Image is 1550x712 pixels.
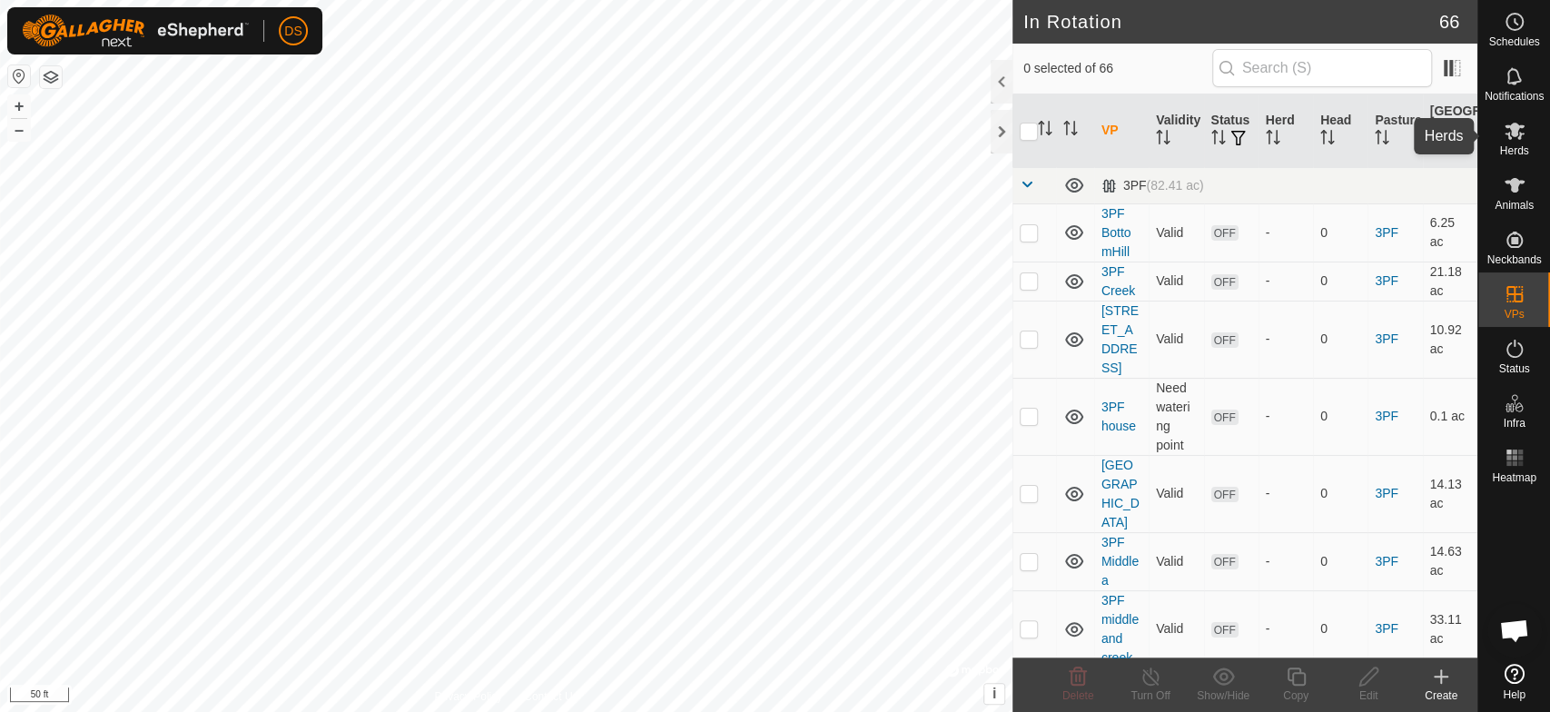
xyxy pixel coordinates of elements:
div: 3PF [1101,178,1204,193]
span: Notifications [1485,91,1544,102]
th: VP [1094,94,1149,168]
a: 3PF Creek [1101,264,1135,298]
span: Schedules [1488,36,1539,47]
div: - [1266,484,1306,503]
div: Turn Off [1114,687,1187,704]
span: Status [1498,363,1529,374]
button: Map Layers [40,66,62,88]
div: - [1266,272,1306,291]
td: 0 [1313,532,1367,590]
td: 0 [1313,455,1367,532]
a: Help [1478,657,1550,707]
button: + [8,95,30,117]
button: – [8,119,30,141]
a: 3PF [1375,225,1398,240]
a: 3PF [1375,409,1398,423]
span: Help [1503,689,1525,700]
span: OFF [1211,332,1239,348]
td: 0 [1313,590,1367,667]
th: Head [1313,94,1367,168]
a: 3PF [1375,621,1398,636]
th: [GEOGRAPHIC_DATA] Area [1423,94,1477,168]
a: 3PF [1375,273,1398,288]
button: i [984,684,1004,704]
div: - [1266,223,1306,242]
span: i [992,686,996,701]
a: 3PF [1375,554,1398,569]
a: Privacy Policy [434,688,502,705]
input: Search (S) [1212,49,1432,87]
p-sorticon: Activate to sort [1156,133,1170,147]
div: Show/Hide [1187,687,1259,704]
td: 14.63 ac [1423,532,1477,590]
a: 3PF BottomHill [1101,206,1131,259]
td: Need watering point [1149,378,1203,455]
td: Valid [1149,301,1203,378]
div: Edit [1332,687,1405,704]
td: 0 [1313,301,1367,378]
img: Gallagher Logo [22,15,249,47]
td: 10.92 ac [1423,301,1477,378]
span: 0 selected of 66 [1023,59,1212,78]
span: Animals [1495,200,1534,211]
td: 14.13 ac [1423,455,1477,532]
td: 0 [1313,203,1367,262]
div: - [1266,407,1306,426]
td: 33.11 ac [1423,590,1477,667]
a: 3PF Middle a [1101,535,1139,588]
div: Copy [1259,687,1332,704]
span: Delete [1062,689,1094,702]
p-sorticon: Activate to sort [1038,124,1052,138]
div: - [1266,552,1306,571]
td: 0 [1313,262,1367,301]
td: 21.18 ac [1423,262,1477,301]
th: Status [1204,94,1259,168]
span: OFF [1211,487,1239,502]
span: OFF [1211,622,1239,638]
th: Validity [1149,94,1203,168]
span: Neckbands [1486,254,1541,265]
span: VPs [1504,309,1524,320]
p-sorticon: Activate to sort [1266,133,1280,147]
div: - [1266,619,1306,638]
a: Contact Us [524,688,578,705]
span: 66 [1439,8,1459,35]
th: Herd [1259,94,1313,168]
h2: In Rotation [1023,11,1439,33]
a: 3PF [1375,486,1398,500]
p-sorticon: Activate to sort [1063,124,1078,138]
td: Valid [1149,532,1203,590]
span: OFF [1211,554,1239,569]
span: DS [284,22,301,41]
span: (82.41 ac) [1147,178,1204,193]
a: [GEOGRAPHIC_DATA] [1101,458,1140,529]
div: - [1266,330,1306,349]
span: OFF [1211,410,1239,425]
p-sorticon: Activate to sort [1211,133,1226,147]
div: Create [1405,687,1477,704]
td: Valid [1149,262,1203,301]
span: Heatmap [1492,472,1536,483]
button: Reset Map [8,65,30,87]
span: Herds [1499,145,1528,156]
th: Pasture [1367,94,1422,168]
span: OFF [1211,225,1239,241]
span: Infra [1503,418,1525,429]
td: Valid [1149,590,1203,667]
p-sorticon: Activate to sort [1430,143,1445,157]
td: 6.25 ac [1423,203,1477,262]
span: OFF [1211,274,1239,290]
a: 3PF [1375,331,1398,346]
a: 3PF house [1101,400,1136,433]
p-sorticon: Activate to sort [1375,133,1389,147]
div: Open chat [1487,603,1542,658]
td: Valid [1149,203,1203,262]
td: Valid [1149,455,1203,532]
a: 3PF middle and creek [1101,593,1139,665]
td: 0 [1313,378,1367,455]
p-sorticon: Activate to sort [1320,133,1335,147]
td: 0.1 ac [1423,378,1477,455]
a: [STREET_ADDRESS] [1101,303,1139,375]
